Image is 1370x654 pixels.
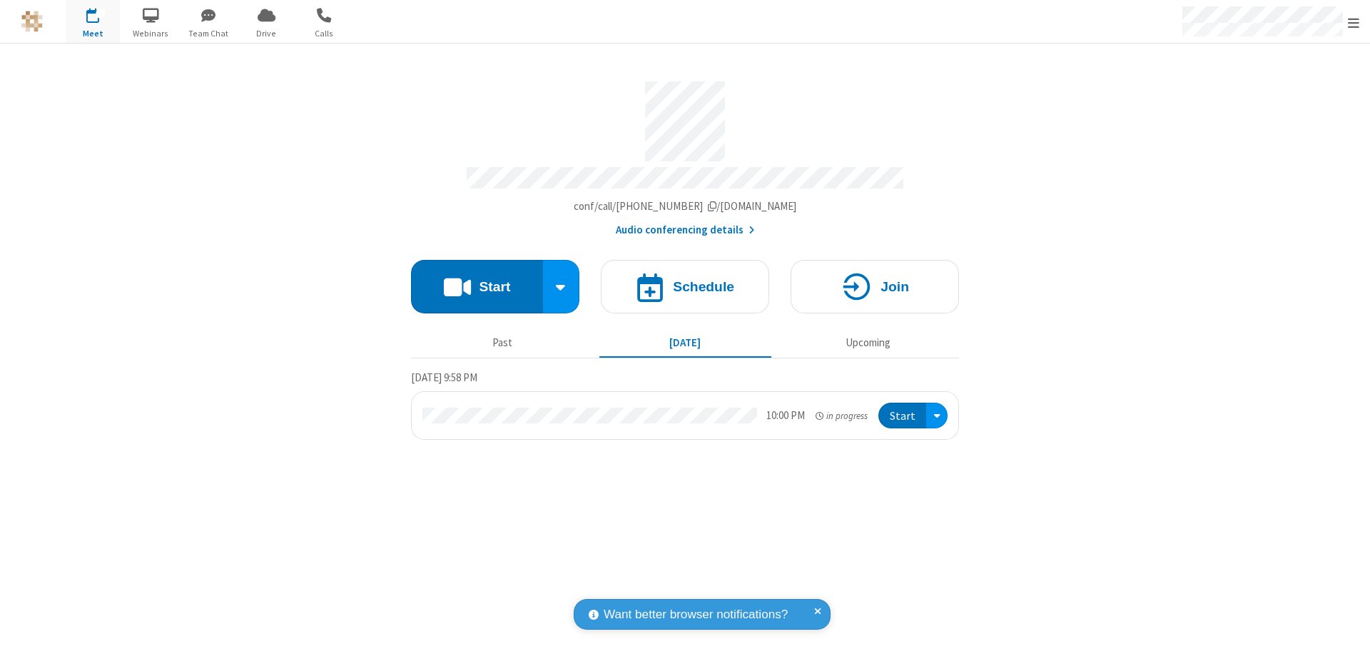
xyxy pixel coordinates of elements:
[543,260,580,313] div: Start conference options
[411,260,543,313] button: Start
[766,408,805,424] div: 10:00 PM
[411,369,959,441] section: Today's Meetings
[926,403,948,429] div: Open menu
[417,329,589,356] button: Past
[124,27,178,40] span: Webinars
[574,199,797,213] span: Copy my meeting room link
[599,329,771,356] button: [DATE]
[182,27,235,40] span: Team Chat
[673,280,734,293] h4: Schedule
[601,260,769,313] button: Schedule
[616,222,755,238] button: Audio conferencing details
[878,403,926,429] button: Start
[240,27,293,40] span: Drive
[298,27,351,40] span: Calls
[411,371,477,384] span: [DATE] 9:58 PM
[411,71,959,238] section: Account details
[574,198,797,215] button: Copy my meeting room linkCopy my meeting room link
[782,329,954,356] button: Upcoming
[816,409,868,423] em: in progress
[66,27,120,40] span: Meet
[604,605,788,624] span: Want better browser notifications?
[791,260,959,313] button: Join
[21,11,43,32] img: QA Selenium DO NOT DELETE OR CHANGE
[96,8,106,19] div: 1
[881,280,909,293] h4: Join
[479,280,510,293] h4: Start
